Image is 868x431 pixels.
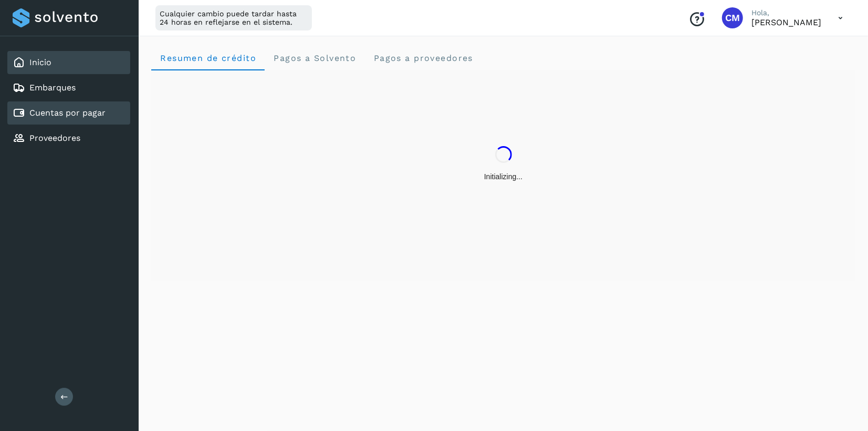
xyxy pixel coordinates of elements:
[751,8,821,17] p: Hola,
[7,101,130,125] div: Cuentas por pagar
[7,76,130,99] div: Embarques
[7,127,130,150] div: Proveedores
[29,108,106,118] a: Cuentas por pagar
[273,53,356,63] span: Pagos a Solvento
[7,51,130,74] div: Inicio
[29,83,76,93] a: Embarques
[373,53,473,63] span: Pagos a proveedores
[29,57,51,67] a: Inicio
[160,53,256,63] span: Resumen de crédito
[29,133,80,143] a: Proveedores
[751,17,821,27] p: Cynthia Mendoza
[155,5,312,30] div: Cualquier cambio puede tardar hasta 24 horas en reflejarse en el sistema.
